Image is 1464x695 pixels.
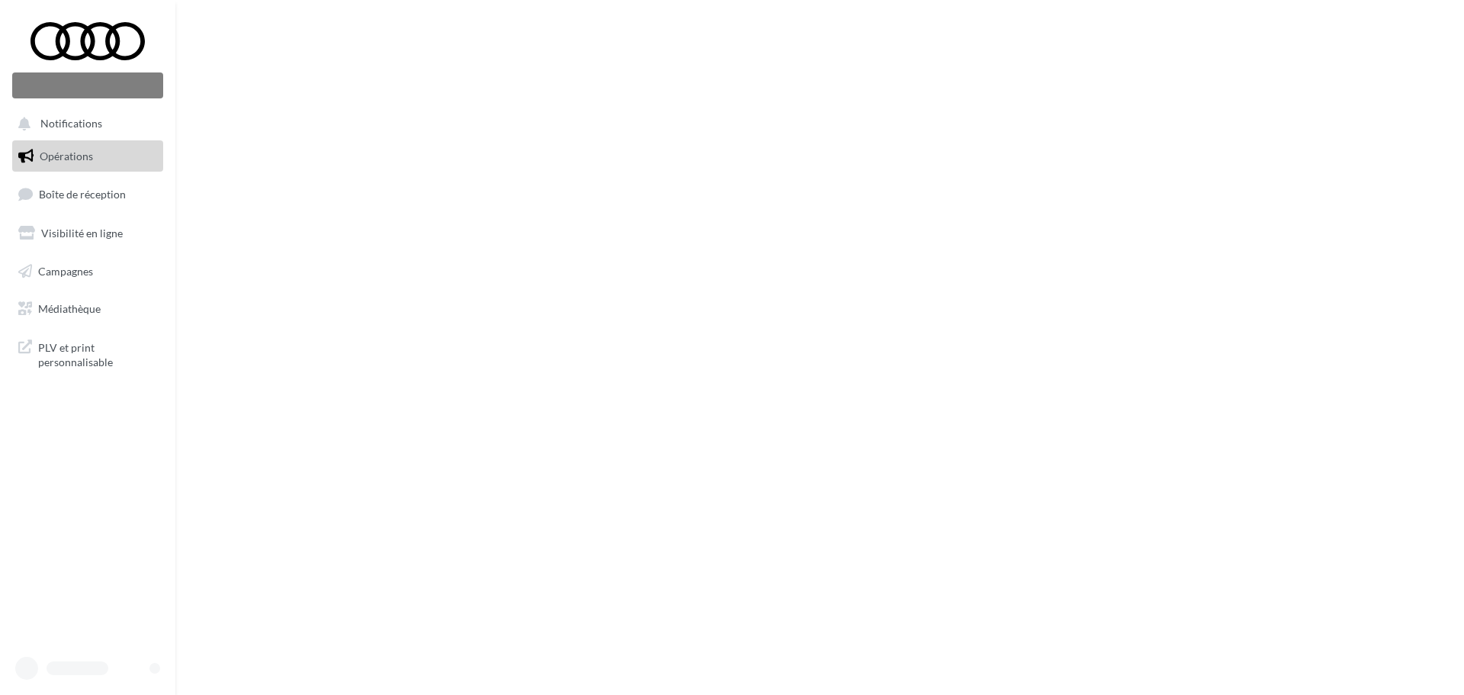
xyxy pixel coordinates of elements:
span: Notifications [40,117,102,130]
a: PLV et print personnalisable [9,331,166,376]
a: Médiathèque [9,293,166,325]
a: Opérations [9,140,166,172]
a: Campagnes [9,256,166,288]
span: Boîte de réception [39,188,126,201]
span: PLV et print personnalisable [38,337,157,370]
span: Opérations [40,150,93,162]
a: Visibilité en ligne [9,217,166,249]
span: Visibilité en ligne [41,227,123,240]
a: Boîte de réception [9,178,166,211]
span: Médiathèque [38,302,101,315]
div: Nouvelle campagne [12,72,163,98]
span: Campagnes [38,264,93,277]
